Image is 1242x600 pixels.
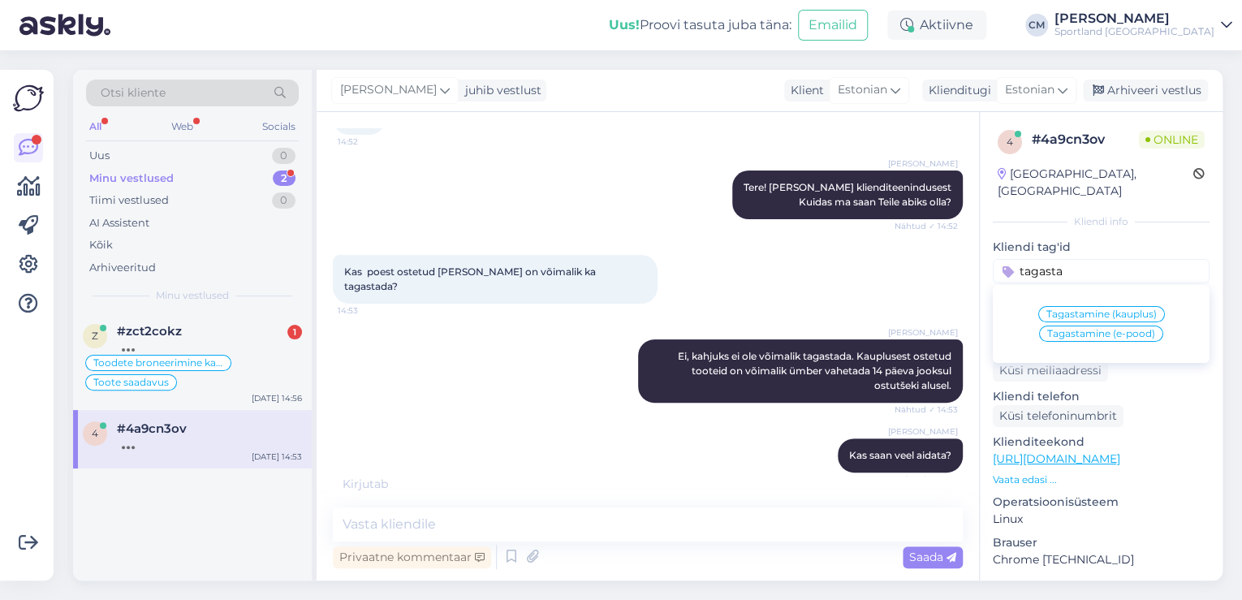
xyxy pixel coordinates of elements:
div: AI Assistent [89,215,149,231]
span: Online [1139,131,1205,149]
span: Toote saadavus [93,378,169,387]
div: All [86,116,105,137]
div: Privaatne kommentaar [333,546,491,568]
span: Toodete broneerimine kaupluses [93,358,223,368]
div: [GEOGRAPHIC_DATA], [GEOGRAPHIC_DATA] [998,166,1193,200]
div: Küsi meiliaadressi [993,360,1108,382]
div: Arhiveeritud [89,260,156,276]
span: Nähtud ✓ 14:53 [895,404,958,416]
div: juhib vestlust [459,82,541,99]
span: #4a9cn3ov [117,421,187,436]
span: Estonian [1005,81,1054,99]
div: Proovi tasuta juba täna: [609,15,791,35]
span: Kas saan veel aidata? [849,449,951,461]
span: Kas poest ostetud [PERSON_NAME] on võimalik ka tagastada? [344,265,598,292]
div: 1 [287,325,302,339]
p: Brauser [993,534,1210,551]
div: 2 [273,171,295,187]
span: 14:53 [338,304,399,317]
div: Kõik [89,237,113,253]
div: Web [168,116,196,137]
span: 4 [1007,136,1013,148]
span: [PERSON_NAME] [340,81,437,99]
span: Minu vestlused [156,288,229,303]
span: #zct2cokz [117,324,182,339]
div: Klient [784,82,824,99]
p: Klienditeekond [993,434,1210,451]
span: Tere! [PERSON_NAME] klienditeenindusest Kuidas ma saan Teile abiks olla? [744,181,951,208]
a: [URL][DOMAIN_NAME] [993,451,1120,466]
div: Minu vestlused [89,171,174,187]
div: Küsi telefoninumbrit [993,405,1123,427]
span: Otsi kliente [101,84,166,101]
div: Socials [259,116,299,137]
span: [PERSON_NAME] [888,158,958,170]
div: 0 [272,192,295,209]
p: Operatsioonisüsteem [993,494,1210,511]
span: Tagastamine (kauplus) [1046,309,1157,319]
span: Tagastamine (e-pood) [1047,329,1155,339]
div: Sportland [GEOGRAPHIC_DATA] [1054,25,1214,38]
div: CM [1025,14,1048,37]
a: [PERSON_NAME]Sportland [GEOGRAPHIC_DATA] [1054,12,1232,38]
span: Nähtud ✓ 14:56 [895,473,958,486]
span: 14:52 [338,136,399,148]
img: Askly Logo [13,83,44,114]
button: Emailid [798,10,868,41]
div: Klienditugi [922,82,991,99]
span: z [92,330,98,342]
p: Kliendi tag'id [993,239,1210,256]
div: Kirjutab [333,476,963,493]
div: Tiimi vestlused [89,192,169,209]
b: Uus! [609,17,640,32]
div: Aktiivne [887,11,986,40]
div: # 4a9cn3ov [1032,130,1139,149]
span: [PERSON_NAME] [888,326,958,339]
p: Linux [993,511,1210,528]
input: Lisa tag [993,259,1210,283]
p: Chrome [TECHNICAL_ID] [993,551,1210,568]
div: Arhiveeri vestlus [1083,80,1208,101]
span: Estonian [838,81,887,99]
span: [PERSON_NAME] [888,425,958,438]
p: Kliendi telefon [993,388,1210,405]
span: 4 [92,427,98,439]
p: Vaata edasi ... [993,473,1210,487]
span: Ei, kahjuks ei ole võimalik tagastada. Kauplusest ostetud tooteid on võimalik ümber vahetada 14 p... [678,350,954,391]
div: Kliendi info [993,214,1210,229]
div: [PERSON_NAME] [1054,12,1214,25]
div: 0 [272,148,295,164]
div: Uus [89,148,110,164]
span: Saada [909,550,956,564]
span: Nähtud ✓ 14:52 [895,220,958,232]
span: . [388,477,390,491]
div: [DATE] 14:56 [252,392,302,404]
div: [DATE] 14:53 [252,451,302,463]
